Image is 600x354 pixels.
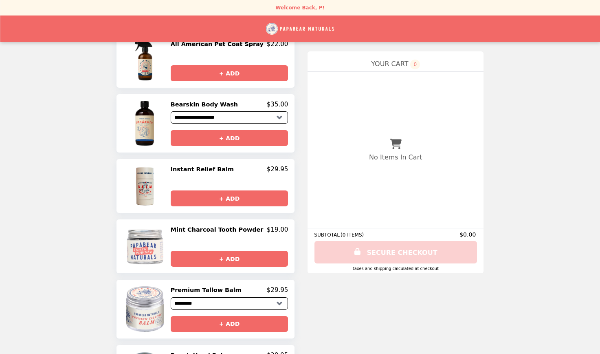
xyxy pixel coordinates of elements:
[171,130,288,146] button: + ADD
[341,232,364,238] span: ( 0 ITEMS )
[267,286,288,294] p: $29.95
[266,20,334,37] img: Brand Logo
[459,231,477,238] span: $0.00
[369,153,422,161] p: No Items In Cart
[314,232,341,238] span: SUBTOTAL
[171,111,288,124] select: Select a product variant
[171,101,241,108] h2: Bearskin Body Wash
[314,266,477,271] div: Taxes and Shipping calculated at checkout
[134,101,158,146] img: Bearskin Body Wash
[275,5,325,11] p: Welcome Back, P!
[171,226,267,233] h2: Mint Charcoal Tooth Powder
[135,166,157,206] img: Instant Relief Balm
[267,226,288,233] p: $19.00
[171,190,288,206] button: + ADD
[410,60,420,69] span: 0
[267,101,288,108] p: $35.00
[371,60,408,68] span: YOUR CART
[171,286,245,294] h2: Premium Tallow Balm
[171,166,237,173] h2: Instant Relief Balm
[124,226,167,267] img: Mint Charcoal Tooth Powder
[171,297,288,310] select: Select a product variant
[267,166,288,173] p: $29.95
[126,286,166,332] img: Premium Tallow Balm
[171,65,288,81] button: + ADD
[171,251,288,267] button: + ADD
[171,316,288,332] button: + ADD
[128,40,163,81] img: All American Pet Coat Spray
